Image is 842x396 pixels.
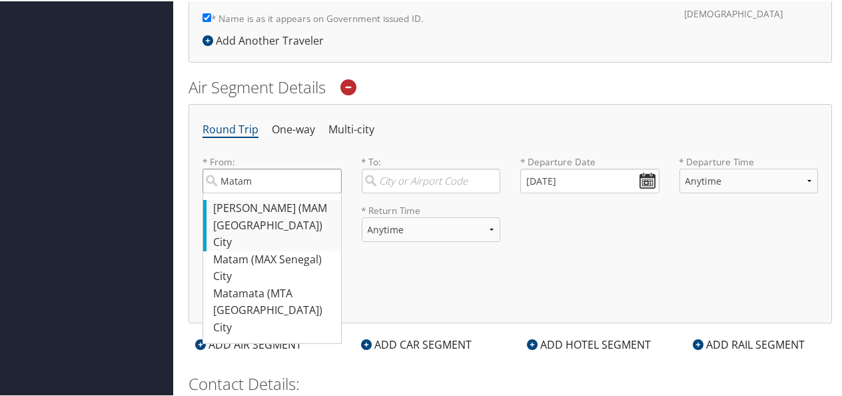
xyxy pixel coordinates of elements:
div: ADD HOTEL SEGMENT [520,335,657,351]
div: ADD CAR SEGMENT [354,335,478,351]
label: * To: [362,154,501,192]
div: Add Another Traveler [203,31,330,47]
div: City [213,267,334,284]
input: MM/DD/YYYY [520,167,659,192]
div: ADD AIR SEGMENT [189,335,308,351]
li: One-way [272,117,315,141]
li: Round Trip [203,117,258,141]
label: * Name is as it appears on Government issued ID. [203,5,424,29]
h5: * Denotes required field [203,299,818,308]
div: Matamata (MTA [GEOGRAPHIC_DATA]) [213,284,334,318]
li: Multi-city [328,117,374,141]
div: City [213,233,334,250]
input: City or Airport Code [362,167,501,192]
label: * Departure Time [679,154,819,203]
div: ADD RAIL SEGMENT [686,335,811,351]
select: * Departure Time [679,167,819,192]
h2: Contact Details: [189,371,832,394]
h6: Additional Options: [203,271,818,279]
label: * From: [203,154,342,192]
div: City [213,318,334,335]
div: Matam (MAX Senegal) [213,250,334,267]
input: [PERSON_NAME] (MAM [GEOGRAPHIC_DATA])CityMatam (MAX Senegal)CityMatamata (MTA [GEOGRAPHIC_DATA])City [203,167,342,192]
label: * Return Time [362,203,501,216]
div: [PERSON_NAME] (MAM [GEOGRAPHIC_DATA]) [213,199,334,233]
label: * Departure Date [520,154,659,167]
input: * Name is as it appears on Government issued ID. [203,12,211,21]
h2: Air Segment Details [189,75,832,97]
